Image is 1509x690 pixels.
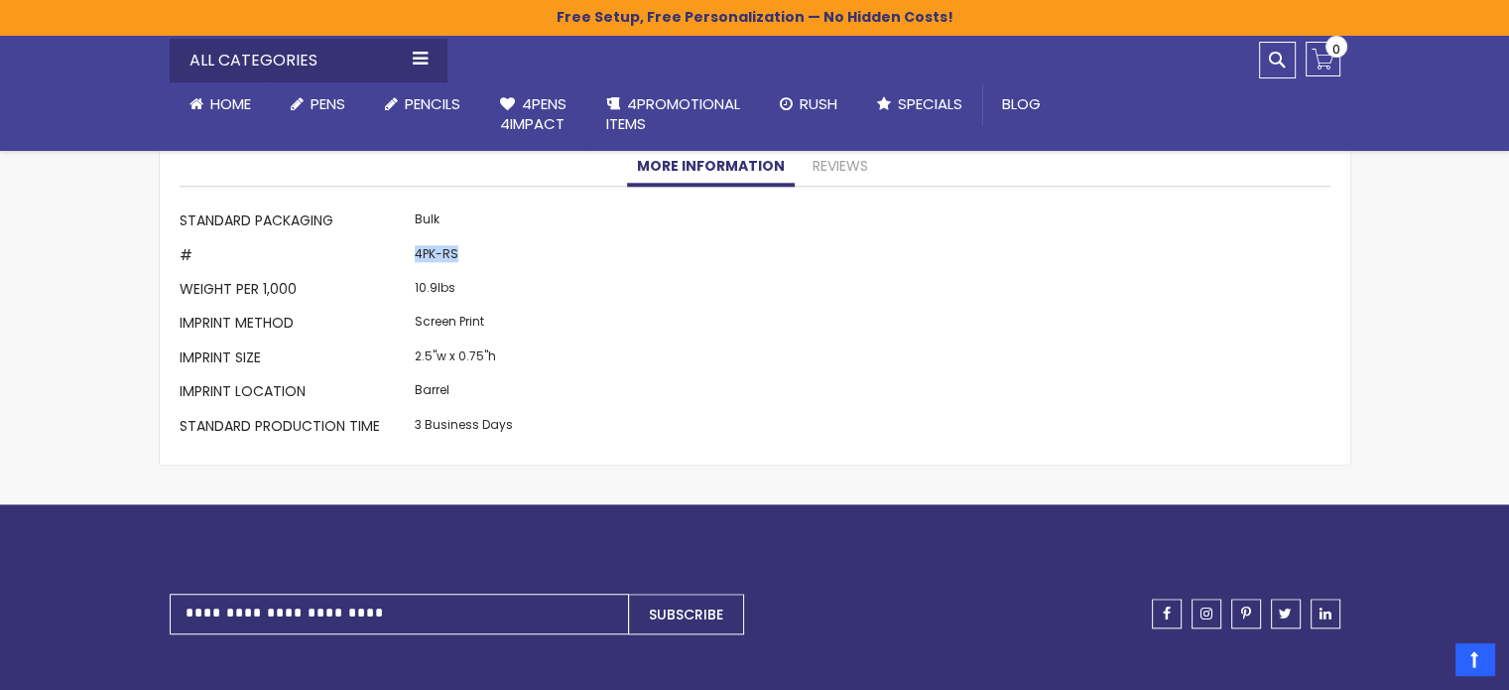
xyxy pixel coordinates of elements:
th: Standard Production Time [180,411,410,445]
span: Rush [800,93,837,114]
span: Subscribe [649,605,723,624]
th: Imprint Location [180,377,410,411]
iframe: Google Customer Reviews [1345,636,1509,690]
span: 4PROMOTIONAL ITEMS [606,93,740,134]
a: linkedin [1311,599,1340,628]
a: Blog [982,82,1061,126]
a: Rush [760,82,857,126]
span: twitter [1279,607,1292,621]
th: Imprint Method [180,309,410,343]
td: Barrel [410,377,518,411]
a: pinterest [1231,599,1261,628]
a: instagram [1192,599,1221,628]
a: 4Pens4impact [480,82,586,147]
a: 0 [1306,42,1340,76]
span: 0 [1332,40,1340,59]
span: Blog [1002,93,1041,114]
th: Weight per 1,000 [180,275,410,309]
span: linkedin [1320,607,1331,621]
span: Specials [898,93,962,114]
td: 10.9lbs [410,275,518,309]
th: Imprint Size [180,343,410,376]
span: facebook [1163,607,1171,621]
th: Standard Packaging [180,207,410,240]
a: Pens [271,82,365,126]
td: 4PK-RS [410,240,518,274]
span: 4Pens 4impact [500,93,566,134]
button: Subscribe [628,594,744,634]
a: Specials [857,82,982,126]
a: 4PROMOTIONALITEMS [586,82,760,147]
span: instagram [1200,607,1212,621]
a: More Information [627,147,795,187]
span: Pencils [405,93,460,114]
div: All Categories [170,39,447,82]
td: 3 Business Days [410,411,518,445]
td: Bulk [410,207,518,240]
a: Pencils [365,82,480,126]
td: 2.5"w x 0.75"h [410,343,518,376]
span: Home [210,93,251,114]
a: Reviews [803,147,878,187]
a: Home [170,82,271,126]
a: twitter [1271,599,1301,628]
a: facebook [1152,599,1182,628]
span: Pens [311,93,345,114]
th: # [180,240,410,274]
td: Screen Print [410,309,518,343]
span: pinterest [1241,607,1251,621]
